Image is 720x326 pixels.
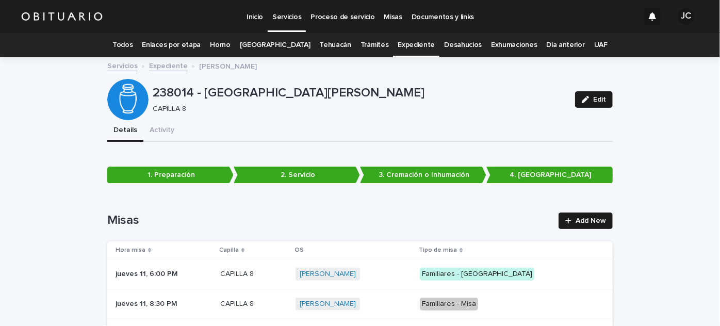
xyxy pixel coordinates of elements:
img: HUM7g2VNRLqGMmR9WVqf [21,6,103,27]
p: jueves 11, 8:30 PM [116,298,179,308]
p: [PERSON_NAME] [199,60,257,71]
p: 1. Preparación [107,167,234,184]
span: Edit [593,96,606,103]
button: Edit [575,91,613,108]
button: Details [107,120,143,142]
a: Horno [210,33,230,57]
p: Capilla [219,244,239,256]
p: Tipo de misa [419,244,457,256]
a: Desahucios [444,33,482,57]
span: Add New [576,217,606,224]
a: Expediente [398,33,435,57]
a: Servicios [107,59,138,71]
p: 2. Servicio [234,167,360,184]
p: jueves 11, 6:00 PM [116,268,180,279]
div: JC [678,8,694,25]
p: CAPILLA 8 [220,268,256,279]
a: Expediente [149,59,188,71]
p: 3. Cremación o Inhumación [360,167,486,184]
a: [PERSON_NAME] [300,300,356,308]
a: Exhumaciones [491,33,537,57]
a: UAF [594,33,608,57]
button: Activity [143,120,181,142]
div: Familiares - [GEOGRAPHIC_DATA] [420,268,534,281]
a: Tehuacán [319,33,351,57]
a: [GEOGRAPHIC_DATA] [240,33,310,57]
a: Enlaces por etapa [142,33,201,57]
p: Hora misa [116,244,145,256]
tr: jueves 11, 8:30 PMjueves 11, 8:30 PM CAPILLA 8CAPILLA 8 [PERSON_NAME] Familiares - Misa [107,289,613,319]
p: CAPILLA 8 [220,298,256,308]
p: 238014 - [GEOGRAPHIC_DATA][PERSON_NAME] [153,86,567,101]
div: Familiares - Misa [420,298,478,311]
a: Día anterior [547,33,585,57]
a: [PERSON_NAME] [300,270,356,279]
a: Todos [112,33,133,57]
a: Add New [559,213,613,229]
p: 4. [GEOGRAPHIC_DATA] [486,167,613,184]
p: CAPILLA 8 [153,105,563,113]
a: Trámites [361,33,389,57]
p: OS [294,244,304,256]
h1: Misas [107,213,552,228]
tr: jueves 11, 6:00 PMjueves 11, 6:00 PM CAPILLA 8CAPILLA 8 [PERSON_NAME] Familiares - [GEOGRAPHIC_DATA] [107,259,613,289]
